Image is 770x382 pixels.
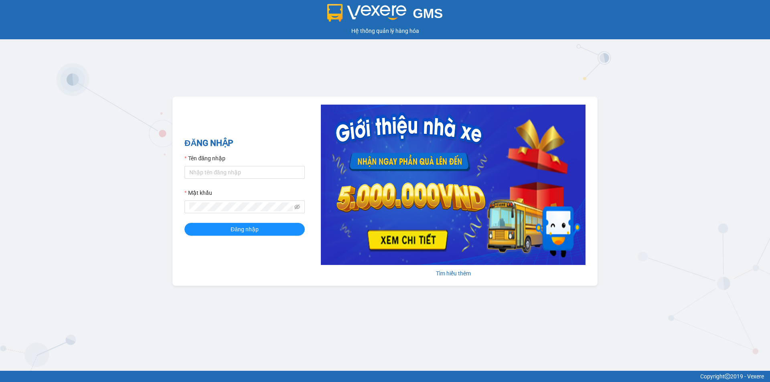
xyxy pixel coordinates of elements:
span: eye-invisible [294,204,300,210]
div: Hệ thống quản lý hàng hóa [2,26,768,35]
img: logo 2 [327,4,407,22]
button: Đăng nhập [184,223,305,236]
div: Tìm hiểu thêm [321,269,586,278]
input: Mật khẩu [189,202,293,211]
h2: ĐĂNG NHẬP [184,137,305,150]
span: Đăng nhập [231,225,259,234]
input: Tên đăng nhập [184,166,305,179]
span: GMS [413,6,443,21]
label: Mật khẩu [184,188,212,197]
label: Tên đăng nhập [184,154,225,163]
a: GMS [327,12,443,18]
div: Copyright 2019 - Vexere [6,372,764,381]
img: banner-0 [321,105,586,265]
span: copyright [725,374,730,379]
